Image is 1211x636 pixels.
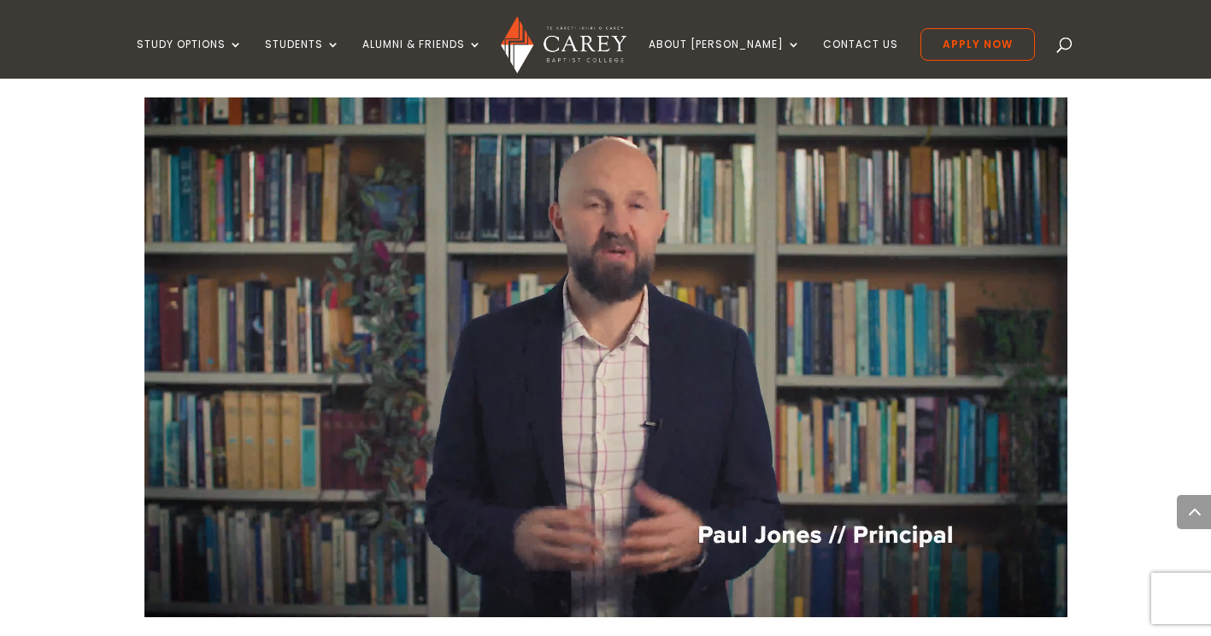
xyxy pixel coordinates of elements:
img: Carey Baptist College [501,16,626,74]
a: Students [265,38,340,79]
a: Contact Us [823,38,898,79]
a: Alumni & Friends [362,38,482,79]
a: Study Options [137,38,243,79]
a: Apply Now [920,28,1035,61]
a: About [PERSON_NAME] [649,38,801,79]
